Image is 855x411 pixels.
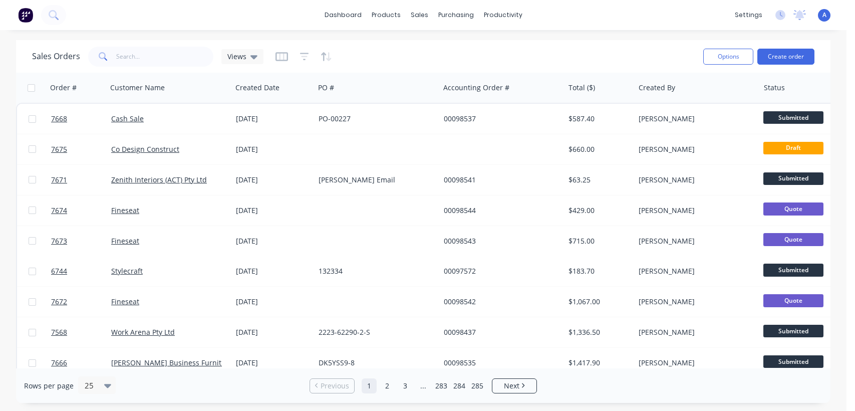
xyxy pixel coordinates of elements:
[362,378,377,393] a: Page 1 is your current page
[406,8,433,23] div: sales
[116,47,214,67] input: Search...
[763,142,823,154] span: Draft
[763,202,823,215] span: Quote
[51,175,67,185] span: 7671
[639,144,750,154] div: [PERSON_NAME]
[111,114,144,123] a: Cash Sale
[763,264,823,276] span: Submitted
[380,378,395,393] a: Page 2
[236,114,311,124] div: [DATE]
[367,8,406,23] div: products
[111,297,139,306] a: Fineseat
[730,8,767,23] div: settings
[51,287,111,317] a: 7672
[568,175,627,185] div: $63.25
[51,104,111,134] a: 7668
[236,358,311,368] div: [DATE]
[703,49,753,65] button: Options
[235,83,279,93] div: Created Date
[51,327,67,337] span: 7568
[319,114,430,124] div: PO-00227
[444,114,555,124] div: 00098537
[227,51,246,62] span: Views
[51,266,67,276] span: 6744
[639,266,750,276] div: [PERSON_NAME]
[639,175,750,185] div: [PERSON_NAME]
[319,327,430,337] div: 2223-62290-2-S
[763,294,823,307] span: Quote
[763,325,823,337] span: Submitted
[568,236,627,246] div: $715.00
[236,327,311,337] div: [DATE]
[51,348,111,378] a: 7666
[320,8,367,23] a: dashboard
[443,83,509,93] div: Accounting Order #
[236,144,311,154] div: [DATE]
[763,111,823,124] span: Submitted
[319,358,430,368] div: DK5YSS9-8
[51,134,111,164] a: 7675
[763,233,823,246] span: Quote
[111,327,175,337] a: Work Arena Pty Ltd
[50,83,77,93] div: Order #
[51,165,111,195] a: 7671
[470,378,485,393] a: Page 285
[568,358,627,368] div: $1,417.90
[444,358,555,368] div: 00098535
[236,266,311,276] div: [DATE]
[416,378,431,393] a: Jump forward
[236,175,311,185] div: [DATE]
[639,236,750,246] div: [PERSON_NAME]
[444,327,555,337] div: 00098437
[568,205,627,216] div: $429.00
[433,8,479,23] div: purchasing
[639,297,750,307] div: [PERSON_NAME]
[111,236,139,246] a: Fineseat
[110,83,165,93] div: Customer Name
[568,144,627,154] div: $660.00
[111,266,143,276] a: Stylecraft
[318,83,334,93] div: PO #
[51,226,111,256] a: 7673
[111,175,207,184] a: Zenith Interiors (ACT) Pty Ltd
[51,236,67,246] span: 7673
[111,358,282,367] a: [PERSON_NAME] Business Furniture Centre Pty Ltd
[492,381,536,391] a: Next page
[51,317,111,347] a: 7568
[444,297,555,307] div: 00098542
[51,205,67,216] span: 7674
[321,381,349,391] span: Previous
[111,205,139,215] a: Fineseat
[51,195,111,226] a: 7674
[568,83,595,93] div: Total ($)
[32,52,80,61] h1: Sales Orders
[51,114,67,124] span: 7668
[319,266,430,276] div: 132334
[319,175,430,185] div: [PERSON_NAME] Email
[398,378,413,393] a: Page 3
[504,381,519,391] span: Next
[236,236,311,246] div: [DATE]
[757,49,814,65] button: Create order
[111,144,179,154] a: Co Design Construct
[444,266,555,276] div: 00097572
[639,358,750,368] div: [PERSON_NAME]
[434,378,449,393] a: Page 283
[764,83,785,93] div: Status
[444,205,555,216] div: 00098544
[51,358,67,368] span: 7666
[444,236,555,246] div: 00098543
[568,266,627,276] div: $183.70
[568,297,627,307] div: $1,067.00
[24,381,74,391] span: Rows per page
[568,327,627,337] div: $1,336.50
[51,256,111,286] a: 6744
[452,378,467,393] a: Page 284
[306,378,541,393] ul: Pagination
[763,355,823,368] span: Submitted
[763,172,823,185] span: Submitted
[51,297,67,307] span: 7672
[18,8,33,23] img: Factory
[310,381,354,391] a: Previous page
[822,11,826,20] span: A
